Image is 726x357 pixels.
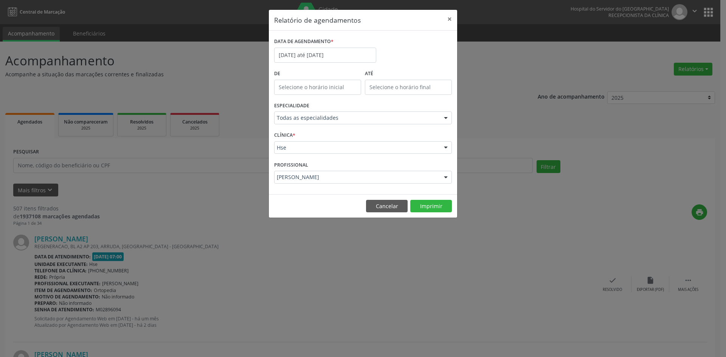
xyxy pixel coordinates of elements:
[274,15,361,25] h5: Relatório de agendamentos
[277,173,436,181] span: [PERSON_NAME]
[442,10,457,28] button: Close
[274,159,308,171] label: PROFISSIONAL
[365,80,452,95] input: Selecione o horário final
[277,144,436,151] span: Hse
[365,68,452,80] label: ATÉ
[274,48,376,63] input: Selecione uma data ou intervalo
[274,80,361,95] input: Selecione o horário inicial
[274,100,309,112] label: ESPECIALIDADE
[274,130,295,141] label: CLÍNICA
[410,200,452,213] button: Imprimir
[274,68,361,80] label: De
[274,36,334,48] label: DATA DE AGENDAMENTO
[366,200,408,213] button: Cancelar
[277,114,436,122] span: Todas as especialidades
